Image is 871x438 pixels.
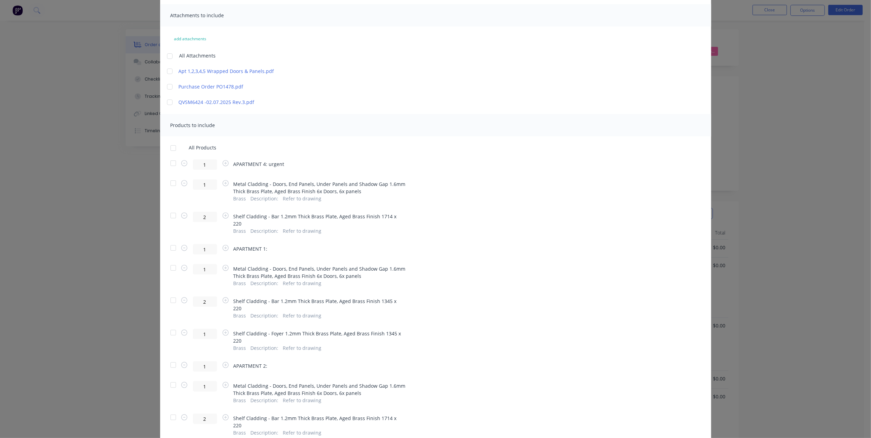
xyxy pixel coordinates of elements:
span: All Attachments [179,52,216,59]
span: Metal Cladding - Doors, End Panels, Under Panels and Shadow Gap 1.6mm Thick Brass Plate, Aged Bra... [234,382,406,397]
span: Description : [250,195,278,202]
span: Refer to drawing [283,429,321,436]
span: Shelf Cladding - Bar 1.2mm Thick Brass Plate, Aged Brass Finish 1714 x 220 [234,213,406,227]
span: Refer to drawing [283,227,321,234]
button: add attachments [167,33,214,44]
span: APARTMENT 1: [234,245,268,252]
span: Shelf Cladding - Bar 1.2mm Thick Brass Plate, Aged Brass Finish 1345 x 220 [234,298,406,312]
span: Description : [250,227,278,234]
span: Shelf Cladding - Bar 1.2mm Thick Brass Plate, Aged Brass Finish 1714 x 220 [234,415,406,429]
span: Refer to drawing [283,397,321,404]
span: Description : [250,344,278,352]
span: Description : [250,280,278,287]
span: Brass [234,429,246,436]
span: Description : [250,397,278,404]
span: Brass [234,195,246,202]
span: Brass [234,344,246,352]
a: Purchase Order PO1478.pdf [179,83,299,90]
span: APARTMENT 4: urgent [234,160,284,168]
a: QVSM6424 -02.07.2025 Rev.3.pdf [179,98,299,106]
span: Refer to drawing [283,195,321,202]
span: Products to include [170,122,215,128]
span: Brass [234,397,246,404]
span: Description : [250,429,278,436]
span: Shelf Cladding - Foyer 1.2mm Thick Brass Plate, Aged Brass Finish 1345 x 220 [234,330,406,344]
span: Brass [234,280,246,287]
span: Brass [234,312,246,319]
span: Metal Cladding - Doors, End Panels, Under Panels and Shadow Gap 1.6mm Thick Brass Plate, Aged Bra... [234,180,406,195]
span: Refer to drawing [283,312,321,319]
span: Refer to drawing [283,344,321,352]
span: Attachments to include [170,12,224,19]
span: Metal Cladding - Doors, End Panels, Under Panels and Shadow Gap 1.6mm Thick Brass Plate, Aged Bra... [234,265,406,280]
span: Refer to drawing [283,280,321,287]
span: Brass [234,227,246,234]
a: Apt 1,2,3,4,5 Wrapped Doors & Panels.pdf [179,67,299,75]
span: All Products [189,144,221,151]
span: APARTMENT 2: [234,362,268,369]
span: Description : [250,312,278,319]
